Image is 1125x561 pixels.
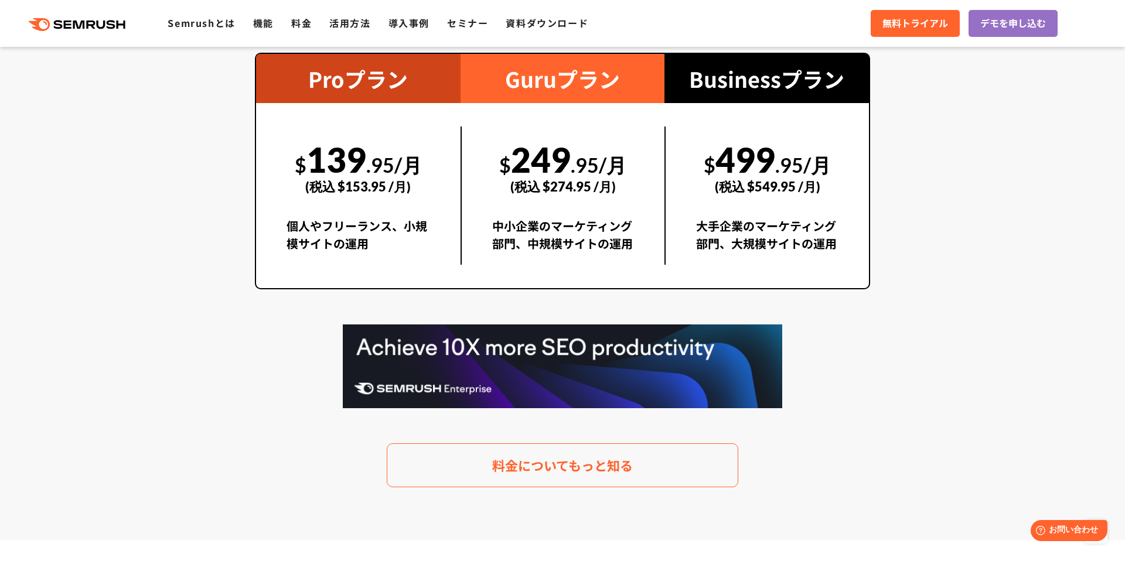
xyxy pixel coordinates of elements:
[492,217,635,265] div: 中小企業のマーケティング部門、中規模サイトの運用
[329,16,370,30] a: 活用方法
[447,16,488,30] a: セミナー
[492,166,635,207] div: (税込 $274.95 /月)
[366,153,422,177] span: .95/月
[704,153,715,177] span: $
[492,126,635,207] div: 249
[388,16,429,30] a: 導入事例
[775,153,831,177] span: .95/月
[696,126,838,207] div: 499
[871,10,960,37] a: 無料トライアル
[969,10,1058,37] a: デモを申し込む
[287,166,430,207] div: (税込 $153.95 /月)
[696,217,838,265] div: 大手企業のマーケティング部門、大規模サイトの運用
[696,166,838,207] div: (税込 $549.95 /月)
[256,54,461,103] div: Proプラン
[492,455,633,476] span: 料金についてもっと知る
[168,16,235,30] a: Semrushとは
[291,16,312,30] a: 料金
[287,217,430,265] div: 個人やフリーランス、小規模サイトの運用
[499,153,511,177] span: $
[387,443,738,487] a: 料金についてもっと知る
[461,54,665,103] div: Guruプラン
[295,153,306,177] span: $
[253,16,274,30] a: 機能
[1021,515,1112,548] iframe: Help widget launcher
[882,16,948,31] span: 無料トライアル
[571,153,626,177] span: .95/月
[980,16,1046,31] span: デモを申し込む
[287,126,430,207] div: 139
[506,16,588,30] a: 資料ダウンロード
[664,54,869,103] div: Businessプラン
